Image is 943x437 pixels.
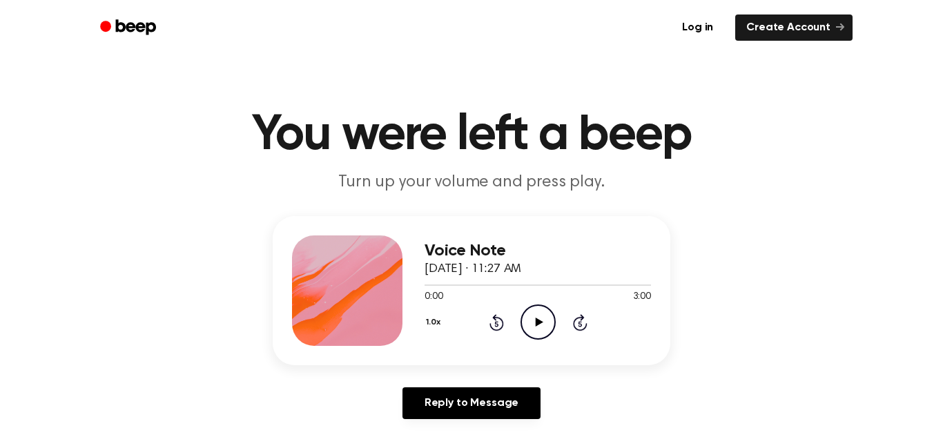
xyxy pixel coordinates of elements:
[668,12,727,43] a: Log in
[402,387,541,419] a: Reply to Message
[735,14,853,41] a: Create Account
[425,290,443,304] span: 0:00
[90,14,168,41] a: Beep
[206,171,737,194] p: Turn up your volume and press play.
[425,311,445,334] button: 1.0x
[633,290,651,304] span: 3:00
[425,263,521,275] span: [DATE] · 11:27 AM
[118,110,825,160] h1: You were left a beep
[425,242,651,260] h3: Voice Note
